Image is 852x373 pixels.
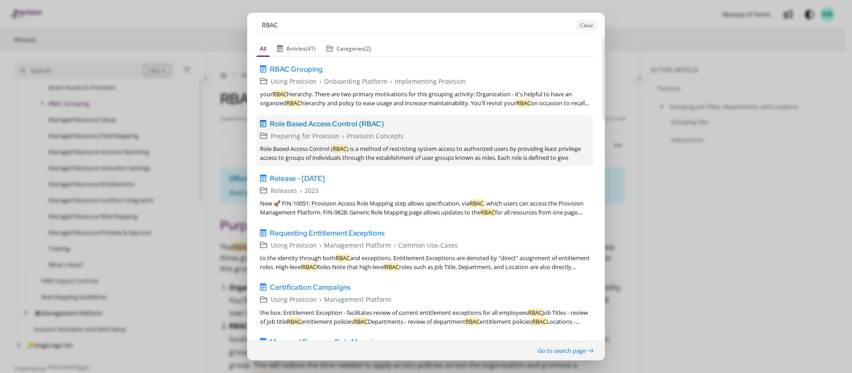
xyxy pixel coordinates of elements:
[286,99,301,107] em: RBAC
[336,254,350,262] em: RBAC
[516,99,531,107] em: RBAC
[271,240,317,250] span: Using Provision
[390,76,392,86] span: ›
[273,41,319,57] button: Articles
[385,263,399,271] em: RBAC
[270,173,325,184] span: Release - [DATE]
[256,115,593,166] a: Role Based Access Control (RBAC)Preparing for Provision›Provision ConceptsRole Based Access Contr...
[398,240,458,250] span: Common Use-Cases
[256,279,593,330] a: Certification CampaignsUsing Provision›Management Platformthe box: Entitlement Exception - facili...
[300,185,302,195] span: ›
[332,145,347,153] em: RBAC
[260,199,590,217] div: New 🚀 FIN-10051: Provision Access Role Mapping step allows specification, via , which users can a...
[270,282,350,293] span: Certification Campaigns
[270,337,381,347] span: Managed Resource Role Mapping
[256,169,593,220] a: Release - [DATE]Releases›2023New 🚀 FIN-10051: Provision Access Role Mapping step allows specifica...
[319,240,321,250] span: ›
[319,76,321,86] span: ›
[271,295,317,304] span: Using Provision
[532,317,546,326] em: RBAC
[537,346,594,356] button: Go to search page
[395,76,466,86] span: Implementing Provision
[256,60,593,111] a: RBAC GroupingUsing Provision›Onboarding Platform›Implementing ProvisionyourRBAChierarchy. There a...
[323,41,375,57] button: Categories
[342,131,344,141] span: ›
[576,20,597,30] button: Clear
[270,227,384,238] span: Requesting Entitlement Exceptions
[465,317,480,326] em: RBAC
[273,90,287,98] em: RBAC
[304,185,319,195] span: 2023
[354,317,368,326] em: RBAC
[481,208,495,216] em: RBAC
[260,144,590,162] div: Role Based Access Control ( ) is a method of restricting system access to authorized users by pro...
[260,90,590,107] div: your hierarchy. There are two primary motivations for this grouping activity: Organization - it's...
[256,224,593,275] a: Requesting Entitlement ExceptionsUsing Provision›Management Platform›Common Use-Casesto the ident...
[324,240,391,250] span: Management Platform
[469,199,484,207] em: RBAC
[302,263,316,271] em: RBAC
[256,41,270,57] button: All
[270,118,384,129] span: Role Based Access Control (RBAC)
[324,76,388,86] span: Onboarding Platform
[271,76,317,86] span: Using Provision
[347,131,404,141] span: Provision Concepts
[324,295,391,304] span: Management Platform
[258,17,572,34] input: Enter Keywords
[270,64,323,74] span: RBAC Grouping
[306,45,315,52] span: (41)
[287,317,301,326] em: RBAC
[394,240,396,250] span: ›
[364,45,371,52] span: (2)
[260,308,590,326] div: the box: Entitlement Exception - facilitates review of current entitlement exceptions for all emp...
[528,309,542,317] em: RBAC
[260,253,590,271] div: to the identity through both and exceptions. Entitlement Exceptions are denoted by "direct" assig...
[271,185,297,195] span: Releases
[319,295,321,304] span: ›
[271,131,340,141] span: Preparing for Provision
